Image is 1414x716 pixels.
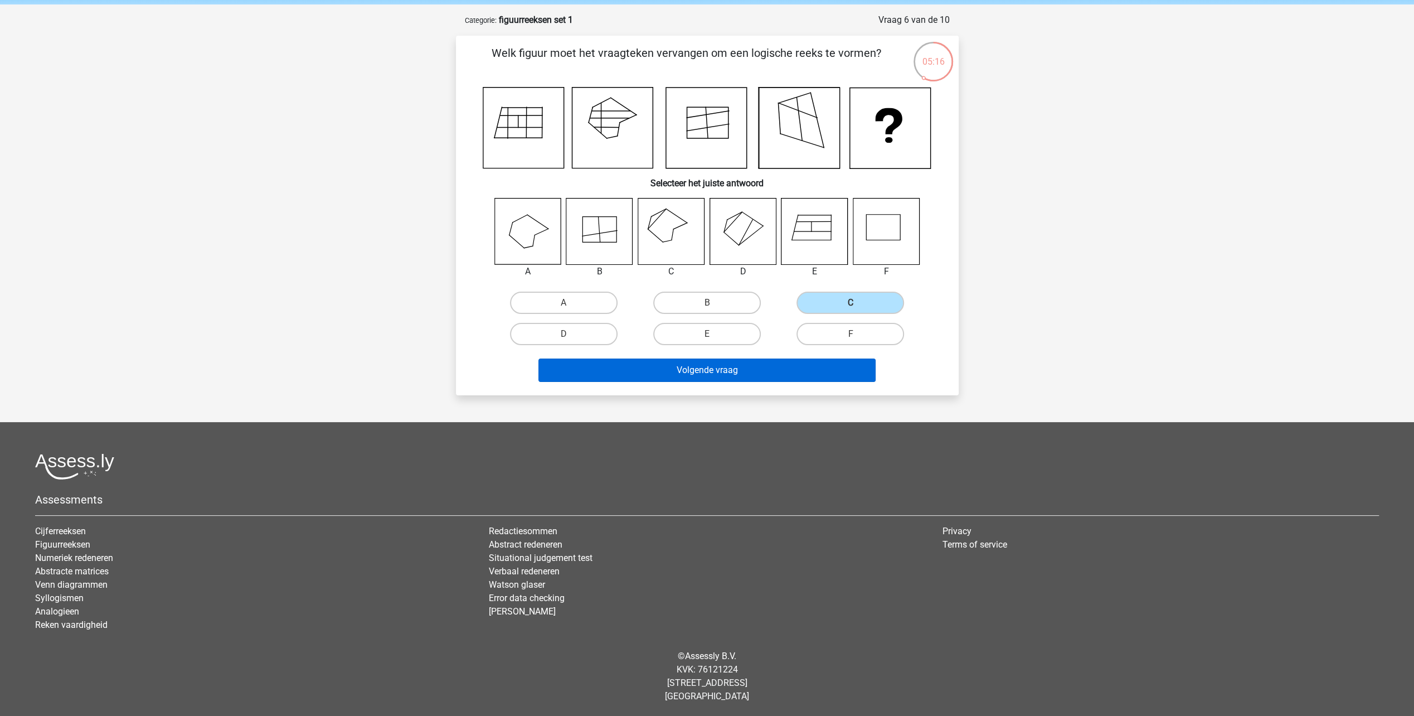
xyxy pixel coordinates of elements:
[35,566,109,577] a: Abstracte matrices
[557,265,642,278] div: B
[35,593,84,603] a: Syllogismen
[35,606,79,617] a: Analogieen
[35,579,108,590] a: Venn diagrammen
[35,493,1379,506] h5: Assessments
[27,641,1387,712] div: © KVK: 76121224 [STREET_ADDRESS] [GEOGRAPHIC_DATA]
[538,359,876,382] button: Volgende vraag
[796,292,904,314] label: C
[653,292,761,314] label: B
[796,323,904,345] label: F
[701,265,785,278] div: D
[489,553,592,563] a: Situational judgement test
[35,526,86,536] a: Cijferreeksen
[35,539,90,550] a: Figuurreeksen
[35,620,108,630] a: Reken vaardigheid
[489,593,565,603] a: Error data checking
[942,526,971,536] a: Privacy
[489,526,557,536] a: Redactiesommen
[653,323,761,345] label: E
[474,169,941,188] h6: Selecteer het juiste antwoord
[489,566,560,577] a: Verbaal redeneren
[878,13,950,27] div: Vraag 6 van de 10
[474,45,899,78] p: Welk figuur moet het vraagteken vervangen om een logische reeks te vormen?
[510,323,618,345] label: D
[35,453,114,480] img: Assessly logo
[465,16,497,25] small: Categorie:
[499,14,573,25] strong: figuurreeksen set 1
[489,579,545,590] a: Watson glaser
[510,292,618,314] label: A
[489,539,562,550] a: Abstract redeneren
[35,553,113,563] a: Numeriek redeneren
[685,651,736,661] a: Assessly B.V.
[489,606,556,617] a: [PERSON_NAME]
[772,265,857,278] div: E
[912,41,954,69] div: 05:16
[942,539,1007,550] a: Terms of service
[486,265,570,278] div: A
[629,265,713,278] div: C
[844,265,929,278] div: F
